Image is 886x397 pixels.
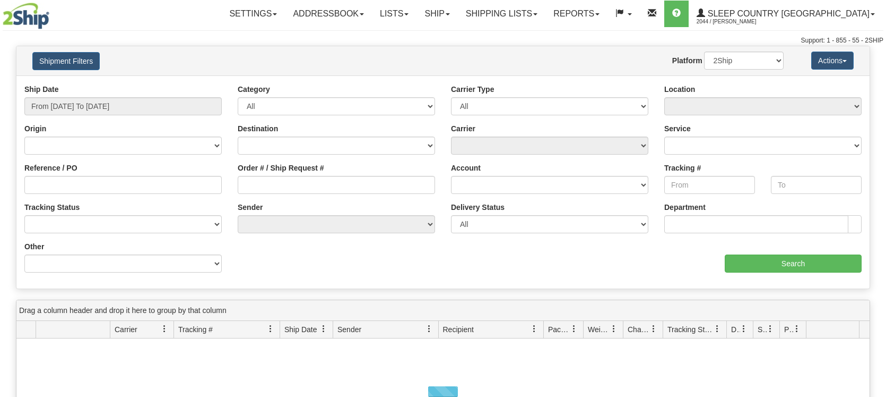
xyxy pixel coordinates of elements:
label: Carrier Type [451,84,494,95]
label: Department [664,202,706,213]
label: Origin [24,123,46,134]
a: Sleep Country [GEOGRAPHIC_DATA] 2044 / [PERSON_NAME] [689,1,883,27]
label: Location [664,84,695,95]
a: Ship Date filter column settings [315,320,333,338]
a: Carrier filter column settings [155,320,173,338]
label: Other [24,241,44,252]
span: Tracking Status [667,324,714,335]
span: Tracking # [178,324,213,335]
span: Sleep Country [GEOGRAPHIC_DATA] [705,9,870,18]
label: Reference / PO [24,163,77,173]
a: Settings [221,1,285,27]
span: Sender [337,324,361,335]
a: Weight filter column settings [605,320,623,338]
input: From [664,176,755,194]
a: Ship [416,1,457,27]
span: 2044 / [PERSON_NAME] [697,16,776,27]
button: Shipment Filters [32,52,100,70]
label: Ship Date [24,84,59,95]
a: Sender filter column settings [420,320,438,338]
label: Tracking Status [24,202,80,213]
span: Recipient [443,324,474,335]
img: logo2044.jpg [3,3,49,29]
label: Category [238,84,270,95]
label: Account [451,163,481,173]
input: Search [725,255,862,273]
label: Sender [238,202,263,213]
a: Reports [545,1,607,27]
button: Actions [811,52,854,70]
label: Carrier [451,123,475,134]
span: Shipment Issues [758,324,767,335]
span: Packages [548,324,570,335]
a: Pickup Status filter column settings [788,320,806,338]
label: Destination [238,123,278,134]
a: Addressbook [285,1,372,27]
span: Carrier [115,324,137,335]
a: Delivery Status filter column settings [735,320,753,338]
a: Packages filter column settings [565,320,583,338]
div: grid grouping header [16,300,870,321]
span: Pickup Status [784,324,793,335]
a: Tracking # filter column settings [262,320,280,338]
a: Shipping lists [458,1,545,27]
span: Weight [588,324,610,335]
span: Charge [628,324,650,335]
a: Recipient filter column settings [525,320,543,338]
label: Delivery Status [451,202,505,213]
a: Lists [372,1,416,27]
label: Tracking # [664,163,701,173]
a: Charge filter column settings [645,320,663,338]
label: Service [664,123,691,134]
label: Order # / Ship Request # [238,163,324,173]
span: Delivery Status [731,324,740,335]
label: Platform [672,55,702,66]
input: To [771,176,862,194]
a: Shipment Issues filter column settings [761,320,779,338]
div: Support: 1 - 855 - 55 - 2SHIP [3,36,883,45]
a: Tracking Status filter column settings [708,320,726,338]
span: Ship Date [284,324,317,335]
